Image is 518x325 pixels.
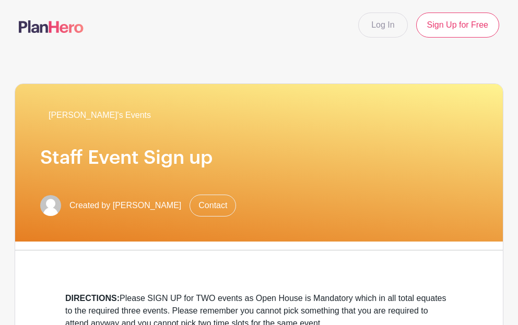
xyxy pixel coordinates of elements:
[40,147,478,170] h1: Staff Event Sign up
[40,195,61,216] img: default-ce2991bfa6775e67f084385cd625a349d9dcbb7a52a09fb2fda1e96e2d18dcdb.png
[190,195,236,216] a: Contact
[416,13,499,38] a: Sign Up for Free
[65,294,120,303] strong: DIRECTIONS:
[69,199,181,212] span: Created by [PERSON_NAME]
[19,20,84,33] img: logo-507f7623f17ff9eddc593b1ce0a138ce2505c220e1c5a4e2b4648c50719b7d32.svg
[358,13,407,38] a: Log In
[49,109,151,122] span: [PERSON_NAME]'s Events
